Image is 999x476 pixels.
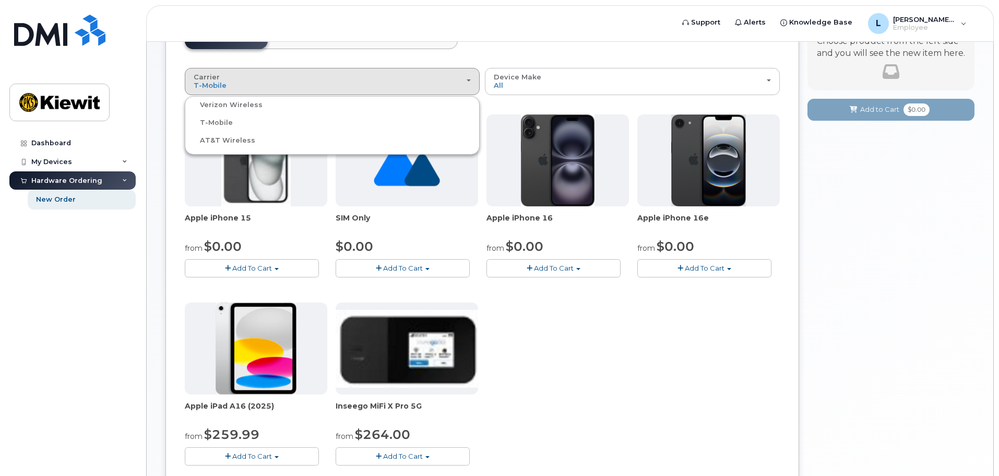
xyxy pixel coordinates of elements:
[336,239,373,254] span: $0.00
[903,103,930,116] span: $0.00
[486,243,504,253] small: from
[336,401,478,422] div: Inseego MiFi X Pro 5G
[336,259,470,277] button: Add To Cart
[336,447,470,466] button: Add To Cart
[876,17,881,30] span: L
[494,73,541,81] span: Device Make
[336,310,478,388] img: inseego5g.jpg
[861,13,974,34] div: Logan.Miller1
[185,259,319,277] button: Add To Cart
[685,264,724,272] span: Add To Cart
[773,12,860,33] a: Knowledge Base
[789,17,852,28] span: Knowledge Base
[860,105,899,114] span: Add to Cart
[194,81,227,89] span: T-Mobile
[194,73,220,81] span: Carrier
[486,213,629,234] div: Apple iPhone 16
[637,213,780,234] div: Apple iPhone 16e
[657,239,694,254] span: $0.00
[486,259,621,277] button: Add To Cart
[485,68,780,95] button: Device Make All
[355,427,410,442] span: $264.00
[954,431,991,468] iframe: Messenger Launcher
[185,447,319,466] button: Add To Cart
[691,17,720,28] span: Support
[383,264,423,272] span: Add To Cart
[232,452,272,460] span: Add To Cart
[187,134,255,147] label: AT&T Wireless
[893,15,956,24] span: [PERSON_NAME].Miller1
[374,114,440,206] img: no_image_found-2caef05468ed5679b831cfe6fc140e25e0c280774317ffc20a367ab7fd17291e.png
[494,81,503,89] span: All
[185,213,327,234] div: Apple iPhone 15
[817,36,965,60] p: Choose product from the left side and you will see the new item here.
[671,114,746,206] img: iphone16e.png
[893,24,956,32] span: Employee
[336,213,478,234] div: SIM Only
[221,114,291,206] img: iphone15.jpg
[506,239,543,254] span: $0.00
[728,12,773,33] a: Alerts
[521,114,594,206] img: iphone_16_plus.png
[807,99,974,120] button: Add to Cart $0.00
[216,303,296,394] img: ipad_11.png
[185,243,203,253] small: from
[336,432,353,441] small: from
[383,452,423,460] span: Add To Cart
[744,17,766,28] span: Alerts
[185,401,327,422] div: Apple iPad A16 (2025)
[204,427,259,442] span: $259.99
[187,117,233,129] label: T-Mobile
[185,432,203,441] small: from
[185,68,480,95] button: Carrier T-Mobile
[675,12,728,33] a: Support
[637,259,771,277] button: Add To Cart
[534,264,574,272] span: Add To Cart
[637,243,655,253] small: from
[187,99,263,111] label: Verizon Wireless
[204,239,242,254] span: $0.00
[232,264,272,272] span: Add To Cart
